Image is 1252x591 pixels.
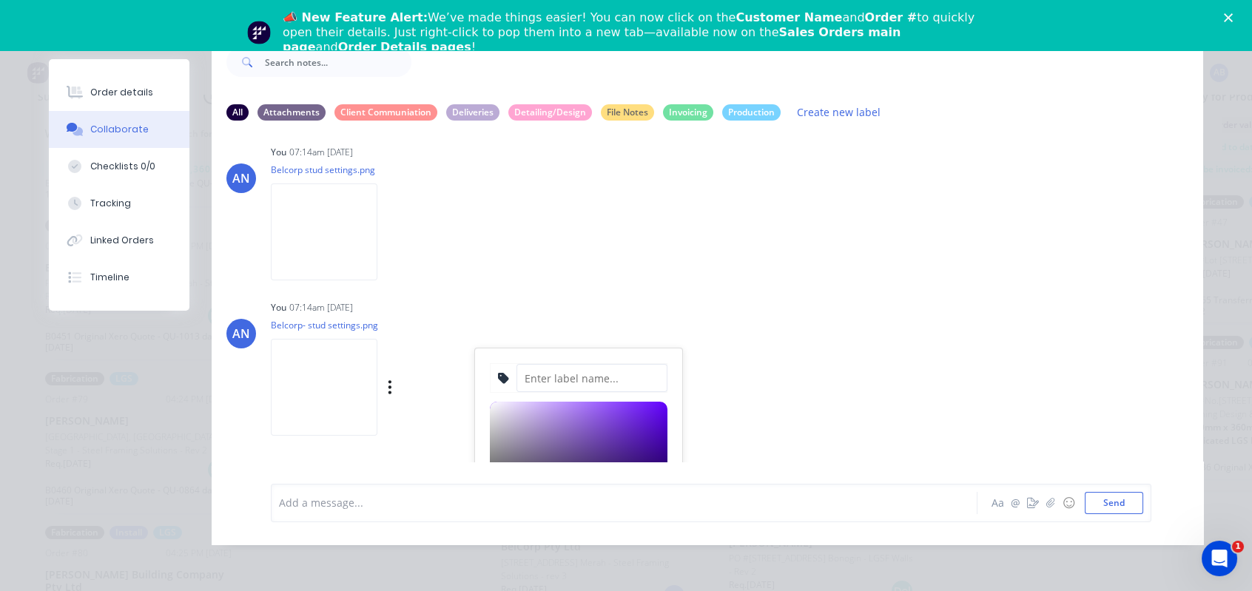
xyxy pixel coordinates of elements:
[271,163,392,176] p: Belcorp stud settings.png
[232,325,250,342] div: AN
[265,47,411,77] input: Search notes...
[289,301,353,314] div: 07:14am [DATE]
[90,160,155,173] div: Checklists 0/0
[226,104,249,121] div: All
[271,146,286,159] div: You
[790,102,889,122] button: Create new label
[90,234,154,247] div: Linked Orders
[283,25,901,54] b: Sales Orders main page
[49,185,189,222] button: Tracking
[49,148,189,185] button: Checklists 0/0
[90,271,129,284] div: Timeline
[508,104,592,121] div: Detailing/Design
[258,104,326,121] div: Attachments
[446,104,499,121] div: Deliveries
[334,104,437,121] div: Client Communiation
[1202,541,1237,576] iframe: Intercom live chat
[736,10,842,24] b: Customer Name
[232,169,250,187] div: AN
[49,259,189,296] button: Timeline
[1085,492,1143,514] button: Send
[663,104,713,121] div: Invoicing
[1232,541,1244,553] span: 1
[1006,494,1024,512] button: @
[283,10,981,55] div: We’ve made things easier! You can now click on the and to quickly open their details. Just right-...
[283,10,428,24] b: 📣 New Feature Alert:
[722,104,781,121] div: Production
[1060,494,1077,512] button: ☺
[90,123,149,136] div: Collaborate
[247,21,271,44] img: Profile image for Team
[338,40,471,54] b: Order Details pages
[289,146,353,159] div: 07:14am [DATE]
[271,319,542,331] p: Belcorp- stud settings.png
[1224,13,1239,22] div: Close
[90,197,131,210] div: Tracking
[49,222,189,259] button: Linked Orders
[601,104,654,121] div: File Notes
[271,301,286,314] div: You
[865,10,918,24] b: Order #
[989,494,1006,512] button: Aa
[49,74,189,111] button: Order details
[49,111,189,148] button: Collaborate
[90,86,153,99] div: Order details
[516,364,667,392] input: Enter label name...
